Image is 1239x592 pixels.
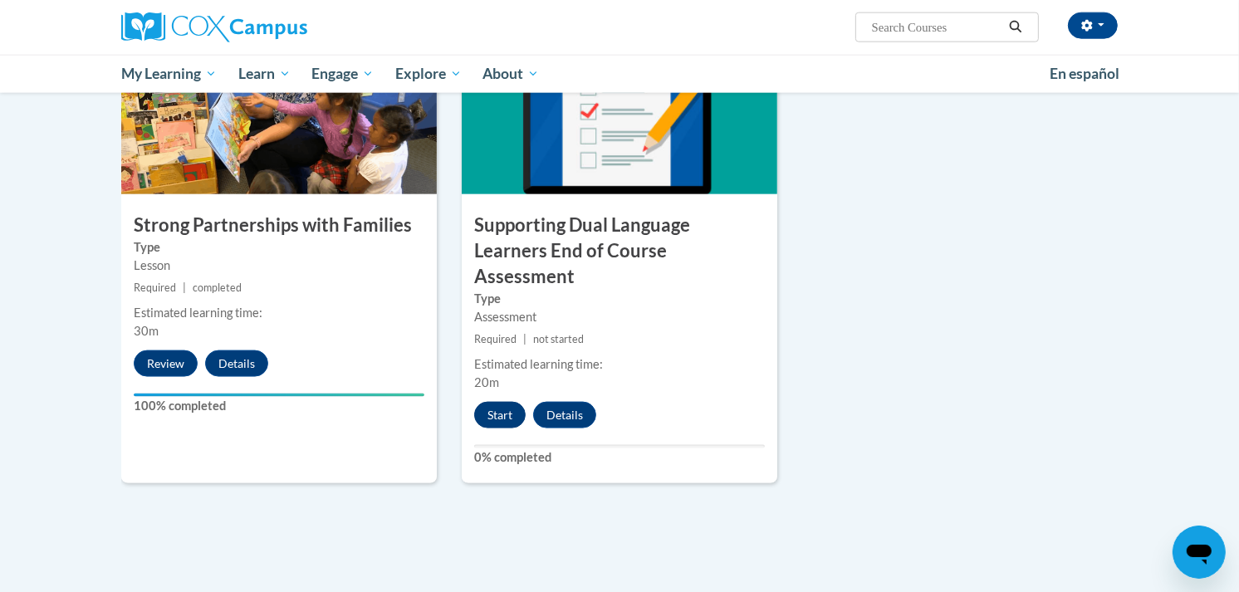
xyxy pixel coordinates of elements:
h3: Strong Partnerships with Families [121,213,437,238]
span: My Learning [121,64,217,84]
div: Assessment [474,308,765,326]
span: Engage [311,64,374,84]
span: 30m [134,324,159,338]
h3: Supporting Dual Language Learners End of Course Assessment [462,213,777,289]
a: Cox Campus [121,12,437,42]
a: Explore [384,55,473,93]
span: not started [533,333,584,345]
a: About [473,55,551,93]
span: About [482,64,539,84]
div: Estimated learning time: [134,304,424,322]
label: 100% completed [134,397,424,415]
div: Main menu [96,55,1143,93]
span: En español [1050,65,1119,82]
span: Learn [238,64,291,84]
a: My Learning [110,55,228,93]
button: Account Settings [1068,12,1118,39]
div: Estimated learning time: [474,355,765,374]
a: En español [1039,56,1130,91]
button: Search [1003,17,1028,37]
label: Type [134,238,424,257]
button: Details [533,402,596,428]
div: Your progress [134,394,424,397]
label: 0% completed [474,448,765,467]
span: 20m [474,375,499,389]
span: | [523,333,526,345]
span: completed [193,281,242,294]
div: Lesson [134,257,424,275]
span: Required [474,333,517,345]
iframe: Button to launch messaging window [1173,526,1226,579]
a: Learn [228,55,301,93]
label: Type [474,290,765,308]
span: Required [134,281,176,294]
button: Details [205,350,268,377]
span: | [183,281,186,294]
img: Course Image [462,28,777,194]
span: Explore [395,64,462,84]
input: Search Courses [870,17,1003,37]
img: Cox Campus [121,12,307,42]
button: Review [134,350,198,377]
button: Start [474,402,526,428]
a: Engage [301,55,384,93]
img: Course Image [121,28,437,194]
